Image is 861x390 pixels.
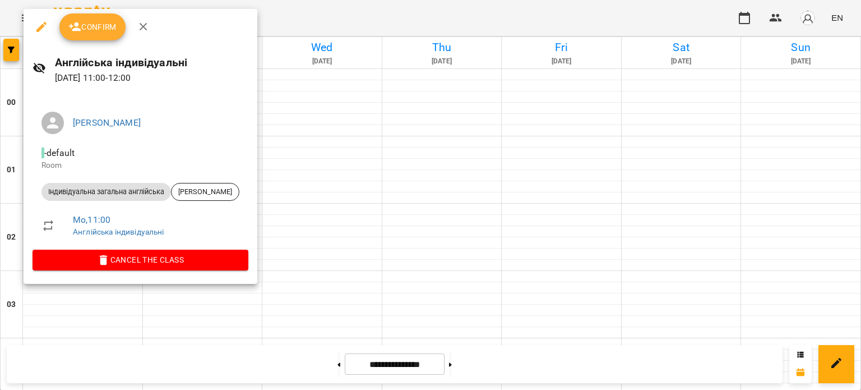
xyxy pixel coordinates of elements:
[33,250,248,270] button: Cancel the class
[55,54,248,71] h6: Англійська індивідуальні
[68,20,117,34] span: Confirm
[41,160,239,171] p: Room
[73,227,164,236] a: Англійська індивідуальні
[59,13,126,40] button: Confirm
[55,71,248,85] p: [DATE] 11:00 - 12:00
[41,253,239,267] span: Cancel the class
[41,148,77,158] span: - default
[73,214,110,225] a: Mo , 11:00
[171,183,239,201] div: [PERSON_NAME]
[41,187,171,197] span: Індивідуальна загальна англійська
[172,187,239,197] span: [PERSON_NAME]
[73,117,141,128] a: [PERSON_NAME]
